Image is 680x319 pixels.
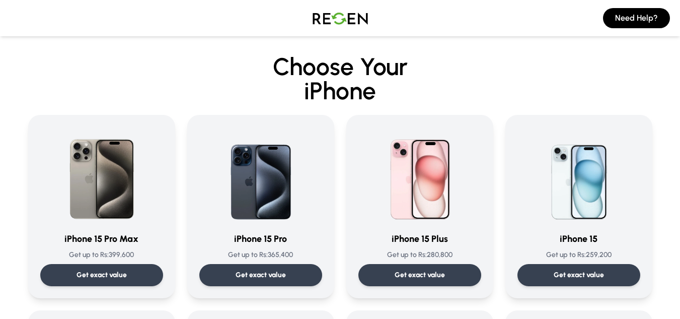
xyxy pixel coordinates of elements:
[305,4,375,32] img: Logo
[531,127,627,224] img: iPhone 15
[212,127,309,224] img: iPhone 15 Pro
[53,127,150,224] img: iPhone 15 Pro Max
[77,270,127,280] p: Get exact value
[28,79,652,103] span: iPhone
[371,127,468,224] img: iPhone 15 Plus
[40,250,163,260] p: Get up to Rs: 399,600
[517,232,640,246] h3: iPhone 15
[199,232,322,246] h3: iPhone 15 Pro
[40,232,163,246] h3: iPhone 15 Pro Max
[603,8,670,28] button: Need Help?
[395,270,445,280] p: Get exact value
[236,270,286,280] p: Get exact value
[358,250,481,260] p: Get up to Rs: 280,800
[554,270,604,280] p: Get exact value
[358,232,481,246] h3: iPhone 15 Plus
[199,250,322,260] p: Get up to Rs: 365,400
[517,250,640,260] p: Get up to Rs: 259,200
[273,52,408,81] span: Choose Your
